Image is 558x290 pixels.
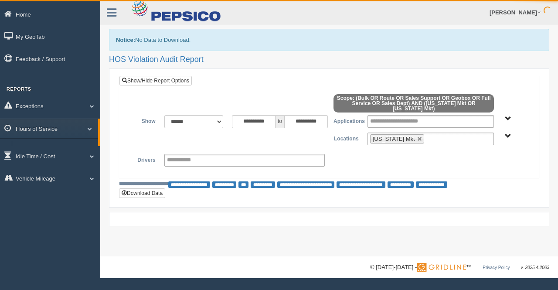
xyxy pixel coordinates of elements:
[521,265,549,270] span: v. 2025.4.2063
[417,263,466,272] img: Gridline
[329,133,363,143] label: Locations
[119,188,165,198] button: Download Data
[373,136,415,142] span: [US_STATE] Mkt
[370,263,549,272] div: © [DATE]-[DATE] - ™
[126,115,160,126] label: Show
[119,76,192,85] a: Show/Hide Report Options
[109,29,549,51] div: No Data to Download.
[329,115,363,126] label: Applications
[483,265,510,270] a: Privacy Policy
[116,37,135,43] b: Notice:
[333,94,494,113] span: Scope: (Bulk OR Route OR Sales Support OR Geobox OR Full Service OR Sales Dept) AND ([US_STATE] M...
[109,55,549,64] h2: HOS Violation Audit Report
[16,141,98,157] a: HOS Explanation Reports
[276,115,284,128] span: to
[126,154,160,164] label: Drivers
